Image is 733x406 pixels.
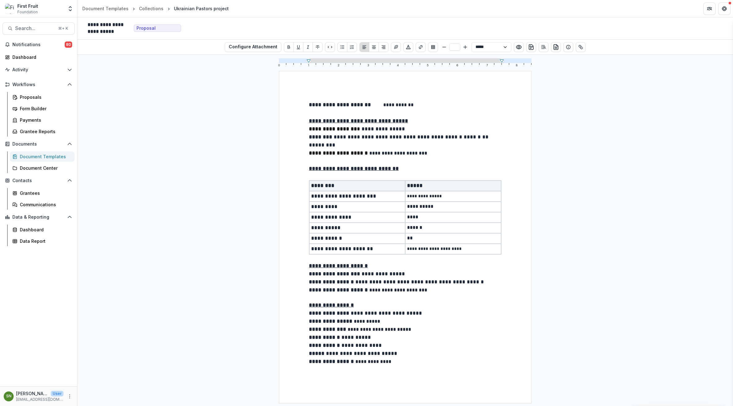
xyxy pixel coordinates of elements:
[137,26,156,31] span: Proposal
[12,42,65,47] span: Notifications
[20,226,70,233] div: Dashboard
[12,67,65,72] span: Activity
[293,42,303,52] button: Underline
[20,153,70,160] div: Document Templates
[10,188,75,198] a: Grantees
[551,42,561,52] button: preview-proposal-pdf
[20,105,70,112] div: Form Builder
[10,126,75,137] a: Grantee Reports
[20,117,70,123] div: Payments
[428,42,438,52] button: Insert Table
[391,42,401,52] button: Insert Signature
[12,178,65,183] span: Contacts
[12,142,65,147] span: Documents
[514,42,524,52] button: Preview preview-doc.pdf
[12,82,65,87] span: Workflows
[2,176,75,186] button: Open Contacts
[12,215,65,220] span: Data & Reporting
[82,5,128,12] div: Document Templates
[16,397,63,402] p: [EMAIL_ADDRESS][DOMAIN_NAME]
[10,225,75,235] a: Dashboard
[66,2,75,15] button: Open entity switcher
[10,163,75,173] a: Document Center
[284,42,294,52] button: Bold
[359,42,369,52] button: Align Left
[174,5,229,12] div: Ukrainian Pastors project
[576,42,586,52] button: Show related entities
[57,25,69,32] div: ⌘ + K
[539,42,549,52] button: Open Editor Sidebar
[416,42,426,52] button: Create link
[20,94,70,100] div: Proposals
[2,40,75,50] button: Notifications80
[137,4,166,13] a: Collections
[15,25,54,31] span: Search...
[10,103,75,114] a: Form Builder
[313,42,323,52] button: Strike
[2,212,75,222] button: Open Data & Reporting
[2,22,75,35] button: Search...
[10,151,75,162] a: Document Templates
[563,42,573,52] button: Show details
[2,52,75,62] a: Dashboard
[10,199,75,210] a: Communications
[403,42,413,52] button: Choose font color
[65,41,72,48] span: 80
[6,394,11,398] div: Sofia Njoroge
[462,43,469,51] button: Bigger
[20,128,70,135] div: Grantee Reports
[20,201,70,208] div: Communications
[718,2,731,15] button: Get Help
[347,42,357,52] button: Ordered List
[526,42,536,52] button: download-word
[51,391,63,396] p: User
[17,3,38,9] div: First Fruit
[2,80,75,89] button: Open Workflows
[337,42,347,52] button: Bullet List
[10,115,75,125] a: Payments
[80,4,131,13] a: Document Templates
[379,42,388,52] button: Align Right
[703,2,716,15] button: Partners
[440,43,448,51] button: Smaller
[10,236,75,246] a: Data Report
[20,238,70,244] div: Data Report
[225,42,281,52] button: Configure Attachment
[20,165,70,171] div: Document Center
[80,4,231,13] nav: breadcrumb
[17,9,38,15] span: Foundation
[10,92,75,102] a: Proposals
[20,190,70,196] div: Grantees
[2,65,75,75] button: Open Activity
[12,54,70,60] div: Dashboard
[139,5,163,12] div: Collections
[303,42,313,52] button: Italicize
[2,139,75,149] button: Open Documents
[16,390,48,397] p: [PERSON_NAME]
[369,42,379,52] button: Align Center
[5,4,15,14] img: First Fruit
[325,42,335,52] button: Code
[66,393,73,400] button: More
